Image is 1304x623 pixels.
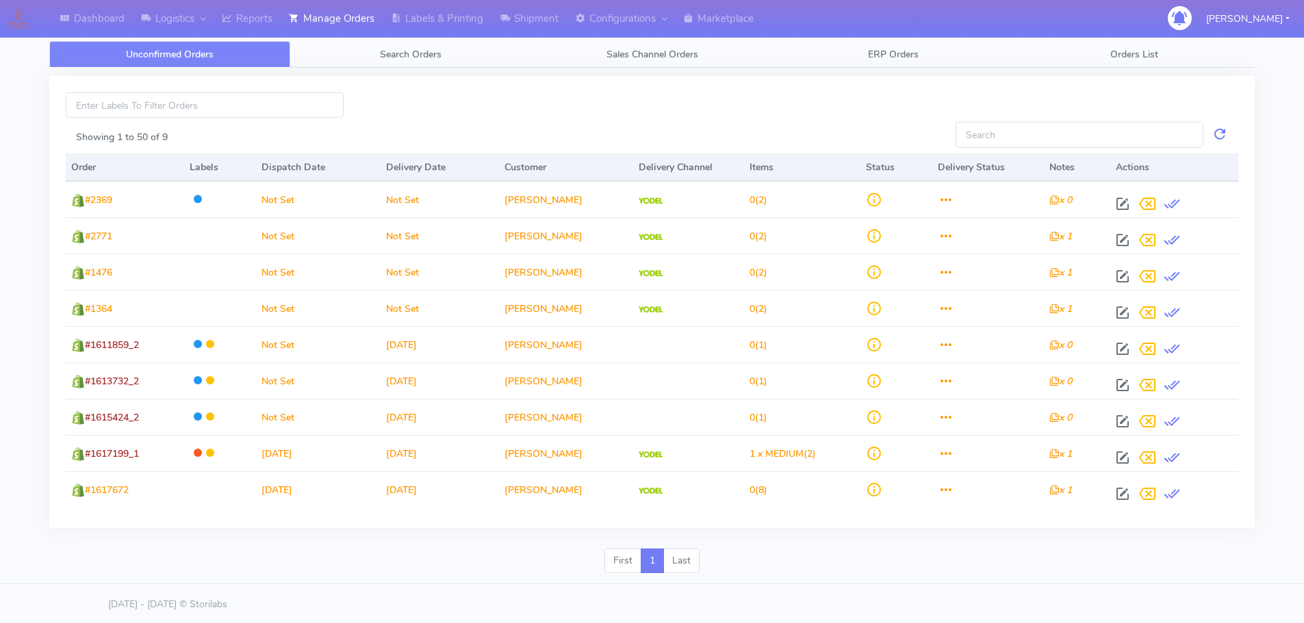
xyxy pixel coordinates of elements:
td: [DATE] [381,362,499,399]
span: Orders List [1110,48,1158,61]
i: x 0 [1049,375,1072,388]
td: [PERSON_NAME] [499,290,633,326]
td: [DATE] [256,471,381,507]
span: Unconfirmed Orders [126,48,214,61]
span: #1617672 [85,483,129,496]
span: Search Orders [380,48,442,61]
span: 1 x MEDIUM [750,447,804,460]
td: Not Set [256,326,381,362]
td: [PERSON_NAME] [499,471,633,507]
span: (1) [750,339,767,352]
img: Yodel [639,234,663,241]
td: Not Set [256,181,381,217]
i: x 0 [1049,411,1072,424]
th: Delivery Status [932,154,1043,181]
i: x 1 [1049,230,1072,243]
td: [PERSON_NAME] [499,362,633,399]
input: Enter Labels To Filter Orders [66,92,344,118]
i: x 0 [1049,194,1072,207]
i: x 1 [1049,302,1072,315]
span: #2771 [85,230,112,243]
span: #1615424_2 [85,411,139,424]
span: 0 [750,375,755,388]
td: Not Set [381,217,499,254]
span: Sales Channel Orders [606,48,698,61]
td: Not Set [256,217,381,254]
span: #1611859_2 [85,339,139,352]
span: (8) [750,483,767,496]
td: Not Set [381,181,499,217]
span: #2369 [85,194,112,207]
th: Dispatch Date [256,154,381,181]
img: Yodel [639,306,663,313]
td: [DATE] [381,326,499,362]
td: [PERSON_NAME] [499,399,633,435]
i: x 1 [1049,447,1072,460]
span: (2) [750,302,767,315]
td: Not Set [256,399,381,435]
span: (1) [750,411,767,424]
span: ERP Orders [868,48,919,61]
span: (2) [750,230,767,243]
td: Not Set [256,254,381,290]
span: 0 [750,302,755,315]
td: [DATE] [381,435,499,471]
span: (2) [750,447,816,460]
i: x 1 [1049,483,1072,496]
th: Actions [1110,154,1238,181]
input: Search [956,122,1203,147]
th: Delivery Date [381,154,499,181]
i: x 1 [1049,266,1072,279]
th: Delivery Channel [633,154,744,181]
span: 0 [750,194,755,207]
th: Customer [499,154,633,181]
span: (1) [750,375,767,388]
span: (2) [750,194,767,207]
img: Yodel [639,488,663,494]
span: #1364 [85,302,112,315]
label: Showing 1 to 50 of 9 [76,130,168,144]
span: 0 [750,483,755,496]
i: x 0 [1049,339,1072,352]
td: [DATE] [381,471,499,507]
td: [PERSON_NAME] [499,217,633,254]
td: [PERSON_NAME] [499,326,633,362]
ul: Tabs [49,41,1255,68]
span: #1476 [85,266,112,279]
span: 0 [750,230,755,243]
img: Yodel [639,451,663,458]
span: #1617199_1 [85,447,139,460]
td: Not Set [256,362,381,399]
th: Notes [1044,154,1111,181]
th: Items [744,154,860,181]
span: (2) [750,266,767,279]
th: Order [66,154,184,181]
td: [DATE] [256,435,381,471]
span: 0 [750,411,755,424]
td: Not Set [256,290,381,326]
td: [DATE] [381,399,499,435]
th: Labels [184,154,256,181]
img: Yodel [639,198,663,204]
td: Not Set [381,290,499,326]
button: [PERSON_NAME] [1196,5,1300,33]
th: Status [860,154,932,181]
img: Yodel [639,270,663,277]
td: [PERSON_NAME] [499,254,633,290]
span: 0 [750,266,755,279]
span: #1613732_2 [85,375,139,388]
td: Not Set [381,254,499,290]
span: 0 [750,339,755,352]
td: [PERSON_NAME] [499,181,633,217]
a: 1 [641,548,664,573]
td: [PERSON_NAME] [499,435,633,471]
